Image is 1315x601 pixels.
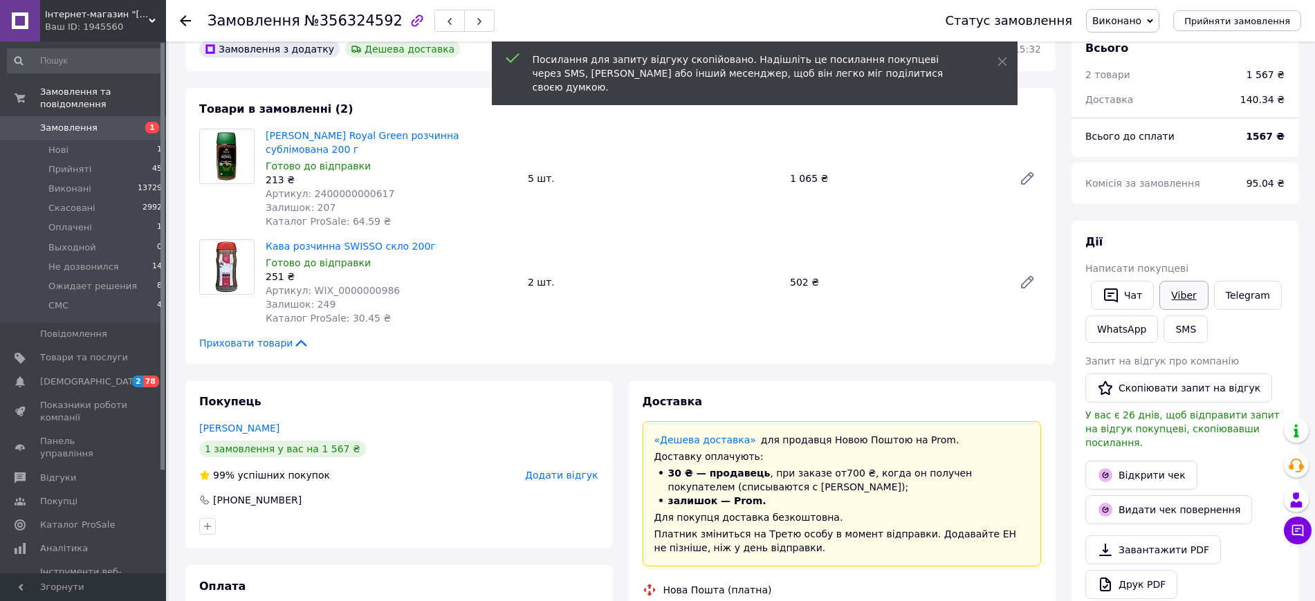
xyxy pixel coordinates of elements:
span: Виконано [1092,15,1141,26]
span: 78 [143,376,159,387]
a: «Дешева доставка» [654,434,756,445]
div: [PHONE_NUMBER] [212,493,303,507]
span: Оплата [199,580,246,593]
span: Приховати товари [199,336,309,350]
span: Каталог ProSale [40,519,115,531]
div: 1 замовлення у вас на 1 567 ₴ [199,441,366,457]
li: , при заказе от 700 ₴ , когда он получен покупателем (списываются с [PERSON_NAME]); [654,466,1030,494]
a: Завантажити PDF [1085,535,1221,564]
span: Прийняти замовлення [1184,16,1290,26]
span: У вас є 26 днів, щоб відправити запит на відгук покупцеві, скопіювавши посилання. [1085,409,1280,448]
span: 2 [132,376,143,387]
input: Пошук [7,48,163,73]
span: Виконані [48,183,91,195]
span: Выходной [48,241,96,254]
span: Артикул: 2400000000617 [266,188,394,199]
div: 251 ₴ [266,270,517,284]
div: для продавця Новою Поштою на Prom. [654,433,1030,447]
div: Посилання для запиту відгуку скопійовано. Надішліть це посилання покупцеві через SMS, [PERSON_NAM... [533,53,963,94]
b: 1567 ₴ [1246,131,1285,142]
div: 502 ₴ [784,272,1008,292]
span: 2992 [142,202,162,214]
span: Інтернет-магазин "Dorozhe.net" [45,8,149,21]
span: Залишок: 249 [266,299,335,310]
span: Аналітика [40,542,88,555]
span: Готово до відправки [266,257,371,268]
span: Покупці [40,495,77,508]
span: 8 [157,280,162,293]
div: 1 567 ₴ [1247,68,1285,82]
span: Написати покупцеві [1085,263,1188,274]
div: Доставку оплачують: [654,450,1030,463]
a: Viber [1159,281,1208,310]
img: Кава Bellarom Royal Green розчинна сублімована 200 г [212,129,243,183]
div: Платник зміниться на Третю особу в момент відправки. Додавайте ЕН не пізніше, ніж у день відправки. [654,527,1030,555]
span: Ожидает решения [48,280,137,293]
span: №356324592 [304,12,403,29]
span: 14 [152,261,162,273]
a: Друк PDF [1085,570,1177,599]
span: Всього до сплати [1085,131,1175,142]
span: Запит на відгук про компанію [1085,355,1239,367]
button: Скопіювати запит на відгук [1085,373,1272,403]
div: 2 шт. [522,272,784,292]
span: Артикул: WIX_0000000986 [266,285,400,296]
span: 1 [157,221,162,234]
span: Доставка [643,395,703,408]
span: Товари та послуги [40,351,128,364]
div: Для покупця доставка безкоштовна. [654,510,1030,524]
div: 5 шт. [522,169,784,188]
span: Повідомлення [40,328,107,340]
div: Дешева доставка [345,41,460,57]
span: Комісія за замовлення [1085,178,1200,189]
div: Повернутися назад [180,14,191,28]
span: Каталог ProSale: 64.59 ₴ [266,216,391,227]
span: Показники роботи компанії [40,399,128,424]
span: 1 [145,122,159,133]
button: Видати чек повернення [1085,495,1252,524]
div: Замовлення з додатку [199,41,340,57]
span: [DEMOGRAPHIC_DATA] [40,376,142,388]
span: Залишок: 207 [266,202,335,213]
button: Чат з покупцем [1284,517,1312,544]
span: Всього [1085,41,1128,55]
div: Нова Пошта (платна) [660,583,775,597]
span: 4 [157,299,162,312]
span: Відгуки [40,472,76,484]
span: Скасовані [48,202,95,214]
span: Нові [48,144,68,156]
span: 95.04 ₴ [1247,178,1285,189]
span: 30 ₴ — продавець [668,468,771,479]
a: WhatsApp [1085,315,1158,343]
a: Кава розчинна SWISSO скло 200г [266,241,436,252]
span: Замовлення та повідомлення [40,86,166,111]
span: 2 товари [1085,69,1130,80]
span: 99% [213,470,235,481]
a: Відкрити чек [1085,461,1197,490]
span: Оплачені [48,221,92,234]
div: Ваш ID: 1945560 [45,21,166,33]
span: СМС [48,299,68,312]
span: Прийняті [48,163,91,176]
span: Замовлення [208,12,300,29]
img: Кава розчинна SWISSO скло 200г [213,240,241,294]
span: 1 [157,144,162,156]
a: [PERSON_NAME] Royal Green розчинна сублімована 200 г [266,130,459,155]
span: Не дозвонился [48,261,119,273]
span: залишок — Prom. [668,495,766,506]
div: 140.34 ₴ [1232,84,1293,115]
a: Редагувати [1013,165,1041,192]
span: Дії [1085,235,1103,248]
span: Замовлення [40,122,98,134]
span: 45 [152,163,162,176]
div: успішних покупок [199,468,330,482]
div: 213 ₴ [266,173,517,187]
span: Товари в замовленні (2) [199,102,353,115]
div: 1 065 ₴ [784,169,1008,188]
button: SMS [1164,315,1208,343]
span: Каталог ProSale: 30.45 ₴ [266,313,391,324]
button: Чат [1091,281,1154,310]
a: [PERSON_NAME] [199,423,279,434]
span: Додати відгук [525,470,598,481]
a: Telegram [1214,281,1282,310]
